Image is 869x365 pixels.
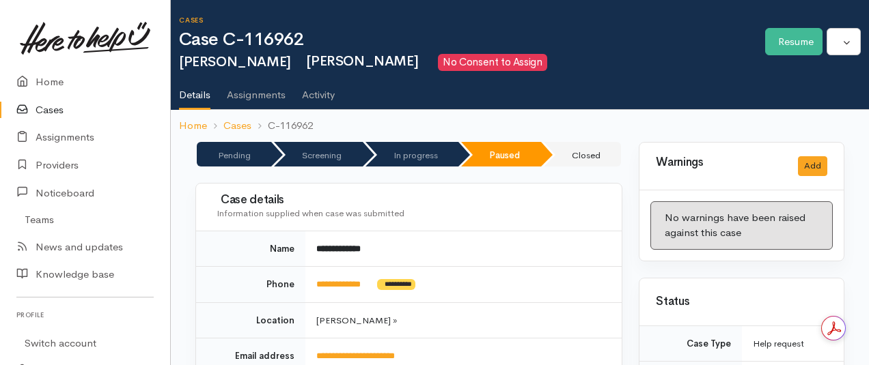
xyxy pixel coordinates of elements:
span: [PERSON_NAME] » [316,315,397,326]
li: Screening [274,142,362,166]
nav: breadcrumb [171,110,869,142]
a: Assignments [227,71,286,109]
li: In progress [365,142,458,166]
span: [PERSON_NAME] [299,53,418,70]
h3: Case details [217,194,605,207]
td: Help request [742,326,844,362]
h6: Cases [179,16,765,24]
h3: Status [656,295,827,308]
h3: Warnings [656,156,782,169]
li: C-116962 [251,118,313,134]
a: Home [179,118,207,134]
span: No Consent to Assign [438,54,547,71]
a: Details [179,71,210,111]
li: Paused [461,142,540,166]
a: Cases [223,118,251,134]
h1: Case C-116962 [179,30,765,50]
li: Closed [544,142,621,166]
a: Resume [765,28,823,56]
td: Case Type [639,326,742,362]
h2: [PERSON_NAME] [179,54,765,71]
td: Location [196,302,305,338]
div: Information supplied when case was submitted [217,207,605,220]
td: Name [196,231,305,267]
button: Add [798,156,827,176]
h6: Profile [16,306,154,324]
div: No warnings have been raised against this case [650,201,833,250]
td: Phone [196,267,305,303]
li: Pending [197,142,271,166]
a: Activity [302,71,335,109]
